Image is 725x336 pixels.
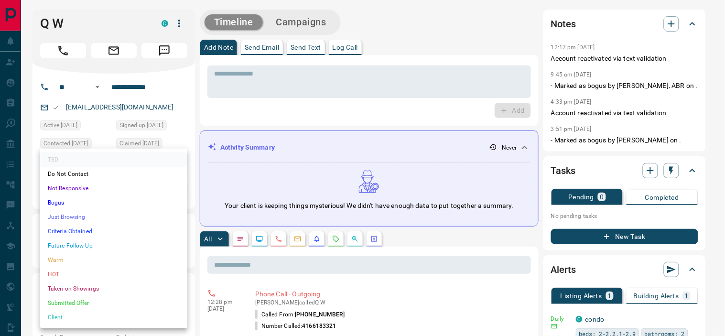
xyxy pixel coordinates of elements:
li: Future Follow Up [40,238,187,253]
li: HOT [40,267,187,282]
li: Taken on Showings [40,282,187,296]
li: Criteria Obtained [40,224,187,238]
li: Not Responsive [40,181,187,195]
li: Just Browsing [40,210,187,224]
li: Submitted Offer [40,296,187,310]
li: Warm [40,253,187,267]
li: Do Not Contact [40,167,187,181]
li: Bogus [40,195,187,210]
li: Client [40,310,187,325]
